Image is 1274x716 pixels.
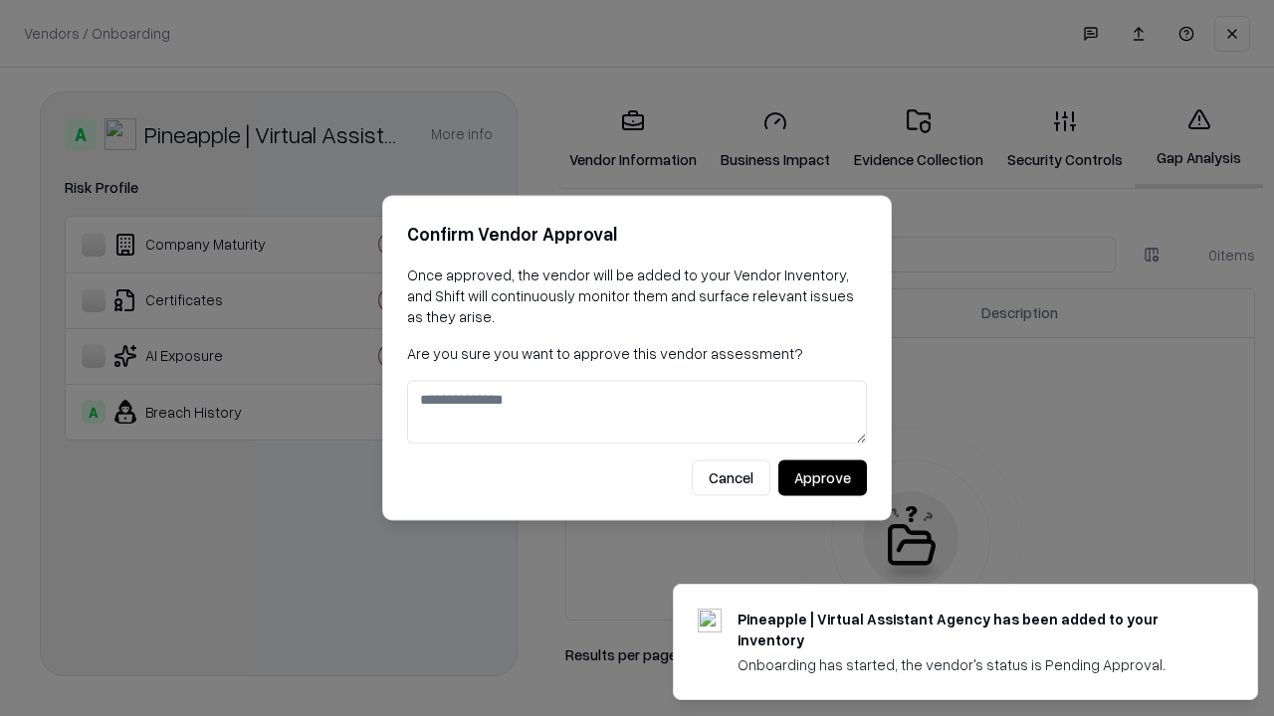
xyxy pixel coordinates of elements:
[692,460,770,496] button: Cancel
[407,220,867,249] h2: Confirm Vendor Approval
[778,460,867,496] button: Approve
[698,609,722,632] img: trypineapple.com
[407,343,867,364] p: Are you sure you want to approve this vendor assessment?
[738,609,1209,650] div: Pineapple | Virtual Assistant Agency has been added to your inventory
[738,654,1209,675] div: Onboarding has started, the vendor's status is Pending Approval.
[407,265,867,327] p: Once approved, the vendor will be added to your Vendor Inventory, and Shift will continuously mon...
